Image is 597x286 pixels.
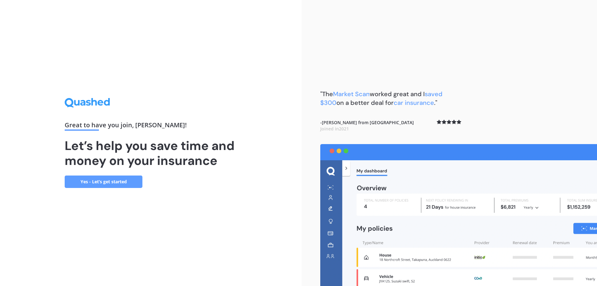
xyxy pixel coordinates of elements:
span: Market Scan [333,90,370,98]
img: dashboard.webp [320,144,597,286]
span: saved $300 [320,90,442,107]
a: Yes - Let’s get started [65,176,142,188]
span: Joined in 2021 [320,126,349,132]
h1: Let’s help you save time and money on your insurance [65,138,237,168]
span: car insurance [394,99,434,107]
b: "The worked great and I on a better deal for ." [320,90,442,107]
div: Great to have you join , [PERSON_NAME] ! [65,122,237,131]
b: - [PERSON_NAME] from [GEOGRAPHIC_DATA] [320,120,414,132]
